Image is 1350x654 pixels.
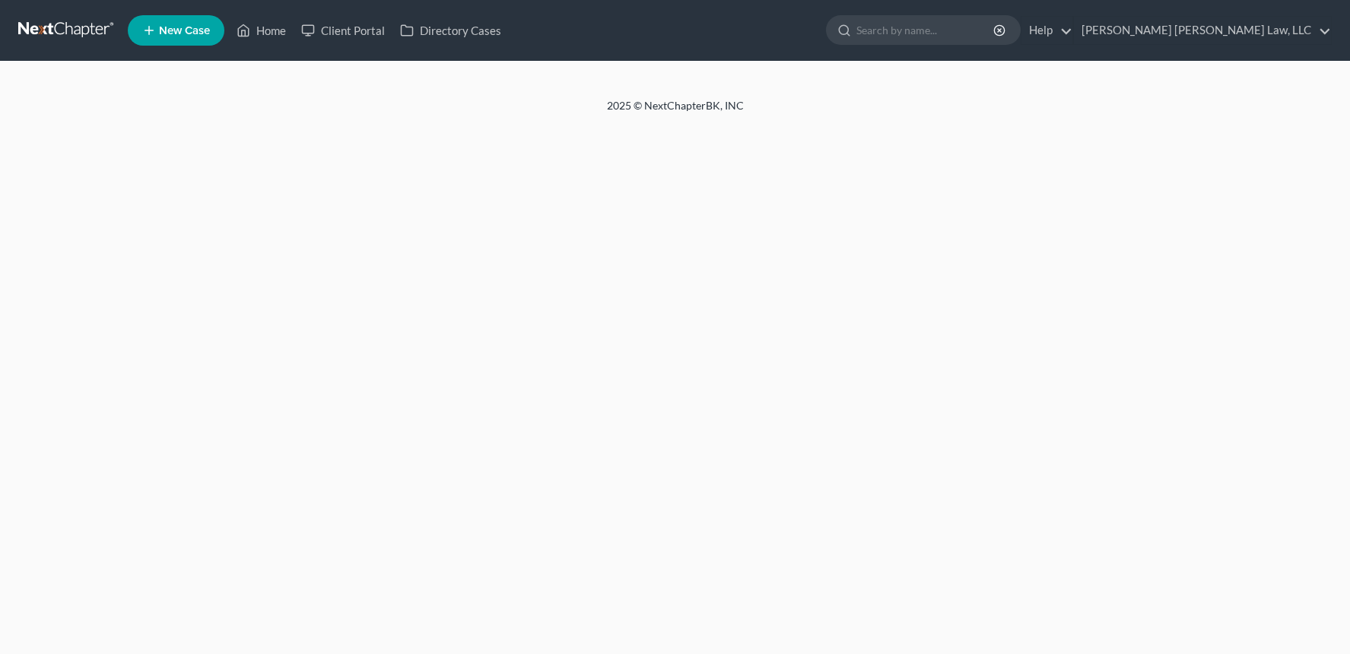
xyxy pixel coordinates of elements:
a: Home [229,17,294,44]
span: New Case [159,25,210,37]
a: [PERSON_NAME] [PERSON_NAME] Law, LLC [1074,17,1331,44]
a: Directory Cases [392,17,509,44]
input: Search by name... [856,16,996,44]
div: 2025 © NextChapterBK, INC [242,98,1109,125]
a: Help [1021,17,1072,44]
a: Client Portal [294,17,392,44]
